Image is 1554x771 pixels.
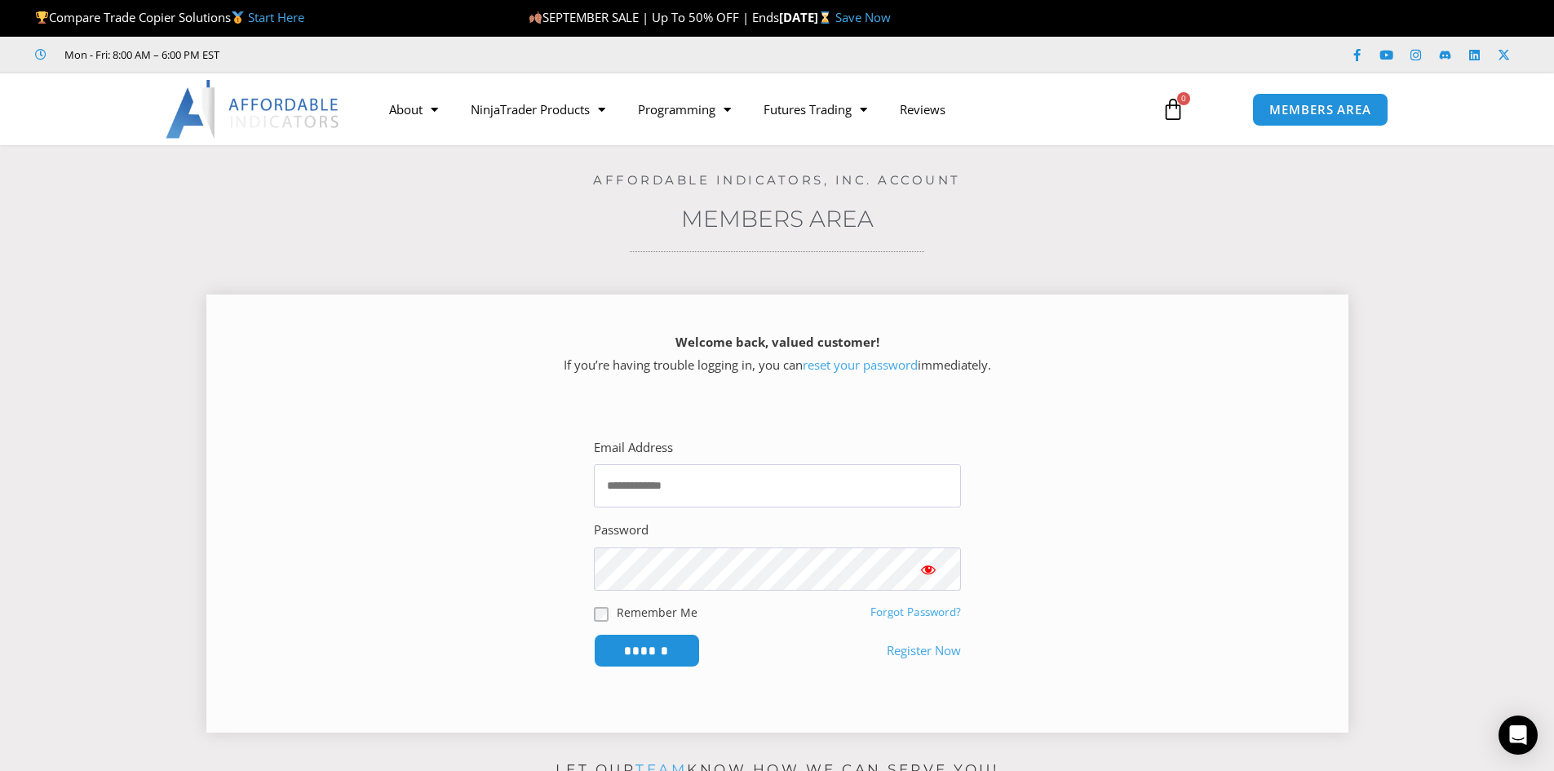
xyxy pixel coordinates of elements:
a: Affordable Indicators, Inc. Account [593,172,961,188]
a: Forgot Password? [870,605,961,619]
a: MEMBERS AREA [1252,93,1388,126]
label: Email Address [594,436,673,459]
img: ⌛ [819,11,831,24]
nav: Menu [373,91,1143,128]
a: About [373,91,454,128]
img: LogoAI | Affordable Indicators – NinjaTrader [166,80,341,139]
p: If you’re having trouble logging in, you can immediately. [235,331,1320,377]
a: Programming [622,91,747,128]
a: 0 [1137,86,1209,133]
label: Password [594,519,649,542]
span: SEPTEMBER SALE | Up To 50% OFF | Ends [529,9,779,25]
a: Reviews [883,91,962,128]
button: Show password [896,547,961,591]
img: 🏆 [36,11,48,24]
a: Start Here [248,9,304,25]
span: Mon - Fri: 8:00 AM – 6:00 PM EST [60,45,219,64]
span: MEMBERS AREA [1269,104,1371,116]
span: 0 [1177,92,1190,105]
strong: Welcome back, valued customer! [675,334,879,350]
a: Register Now [887,640,961,662]
iframe: Customer reviews powered by Trustpilot [242,47,487,63]
a: reset your password [803,357,918,373]
a: NinjaTrader Products [454,91,622,128]
a: Members Area [681,205,874,233]
a: Save Now [835,9,891,25]
img: 🍂 [529,11,542,24]
strong: [DATE] [779,9,835,25]
div: Open Intercom Messenger [1499,716,1538,755]
span: Compare Trade Copier Solutions [35,9,304,25]
label: Remember Me [617,604,697,621]
img: 🥇 [232,11,244,24]
a: Futures Trading [747,91,883,128]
